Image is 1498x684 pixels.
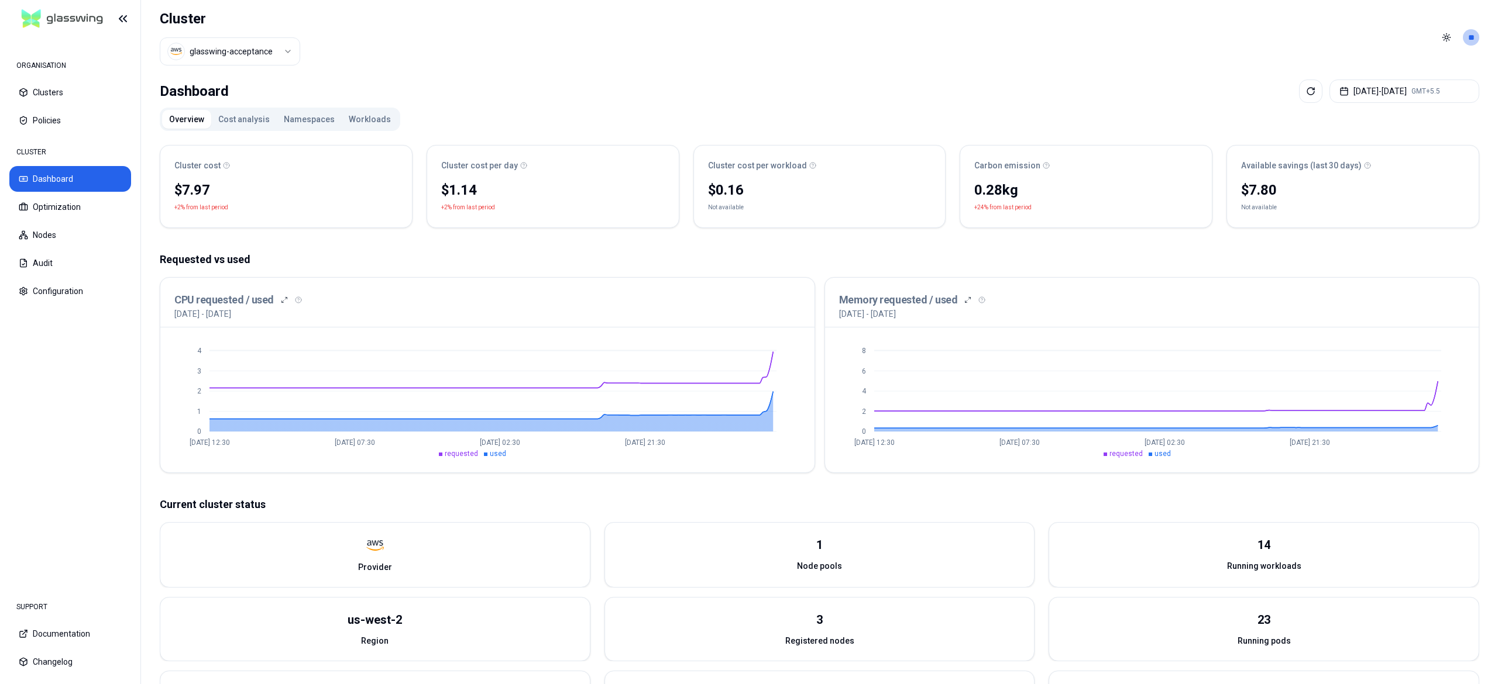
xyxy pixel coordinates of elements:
span: Running pods [1238,635,1291,647]
tspan: [DATE] 02:30 [480,438,520,447]
div: 0.28 kg [974,181,1198,199]
div: Not available [708,202,744,213]
div: 14 [1258,537,1270,553]
tspan: [DATE] 21:30 [625,438,665,447]
span: Running workloads [1227,560,1301,572]
div: Available savings (last 30 days) [1241,160,1465,171]
div: Dashboard [160,80,229,103]
img: GlassWing [17,5,108,33]
div: 1 [816,537,823,553]
tspan: [DATE] 02:30 [1144,438,1184,447]
button: Select a value [160,37,300,65]
button: Optimization [9,194,131,220]
div: $7.97 [174,181,398,199]
div: SUPPORT [9,595,131,619]
span: Provider [358,561,392,573]
button: Configuration [9,278,131,304]
div: $1.14 [441,181,665,199]
tspan: [DATE] 12:30 [190,438,230,447]
button: Policies [9,108,131,133]
div: Cluster cost [174,160,398,171]
button: Overview [162,110,211,129]
h3: CPU requested / used [174,292,274,308]
div: 3 [816,612,823,628]
p: +2% from last period [174,202,228,213]
span: GMT+5.5 [1411,87,1440,96]
span: used [1155,450,1171,458]
img: aws [366,537,384,554]
div: us-west-2 [348,612,402,628]
tspan: 2 [862,407,866,416]
div: CLUSTER [9,140,131,164]
button: Namespaces [277,110,342,129]
tspan: 1 [197,407,201,416]
p: [DATE] - [DATE] [839,308,896,320]
tspan: [DATE] 07:30 [335,438,375,447]
span: used [490,450,506,458]
button: [DATE]-[DATE]GMT+5.5 [1329,80,1479,103]
button: Nodes [9,222,131,248]
span: requested [445,450,478,458]
tspan: 0 [862,427,866,436]
p: +2% from last period [441,202,495,213]
span: requested [1109,450,1143,458]
h1: Cluster [160,9,300,28]
img: aws [170,46,182,57]
p: [DATE] - [DATE] [174,308,231,320]
div: Cluster cost per workload [708,160,932,171]
tspan: [DATE] 07:30 [999,438,1039,447]
div: ORGANISATION [9,54,131,77]
span: Node pools [797,560,842,572]
div: Carbon emission [974,160,1198,171]
span: Region [361,635,389,647]
p: Current cluster status [160,496,1479,513]
button: Documentation [9,621,131,647]
button: Audit [9,250,131,276]
button: Dashboard [9,166,131,192]
button: Workloads [342,110,398,129]
p: +24% from last period [974,202,1032,213]
tspan: 3 [197,367,201,375]
tspan: 0 [197,427,201,436]
button: Clusters [9,80,131,105]
button: Cost analysis [211,110,277,129]
p: Requested vs used [160,251,1479,268]
tspan: 8 [862,347,866,355]
tspan: 4 [197,347,202,355]
div: Not available [1241,202,1277,213]
tspan: 4 [862,387,867,395]
div: glasswing-acceptance [190,46,273,57]
span: Registered nodes [785,635,854,647]
tspan: 2 [197,387,201,395]
button: Changelog [9,649,131,675]
div: $7.80 [1241,181,1465,199]
tspan: [DATE] 12:30 [854,438,894,447]
h3: Memory requested / used [839,292,958,308]
tspan: [DATE] 21:30 [1289,438,1329,447]
div: $0.16 [708,181,932,199]
div: Cluster cost per day [441,160,665,171]
tspan: 6 [862,367,866,375]
div: 23 [1258,612,1270,628]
